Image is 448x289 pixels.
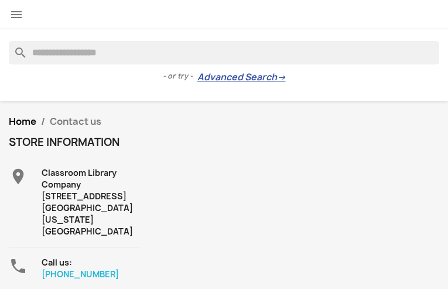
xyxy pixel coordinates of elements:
i:  [9,257,28,276]
div: Classroom Library Company [STREET_ADDRESS] [GEOGRAPHIC_DATA][US_STATE] [GEOGRAPHIC_DATA] [42,167,141,237]
h4: Store information [9,137,141,148]
a: Home [9,115,36,128]
input: Search [9,41,439,64]
span: → [277,72,286,83]
div: Call us: [42,257,141,280]
span: - or try - [163,70,197,82]
i:  [9,167,28,186]
a: [PHONE_NUMBER] [42,268,119,280]
i:  [9,8,23,22]
a: Advanced Search→ [197,72,286,83]
i: search [9,41,23,55]
span: Contact us [50,115,101,128]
